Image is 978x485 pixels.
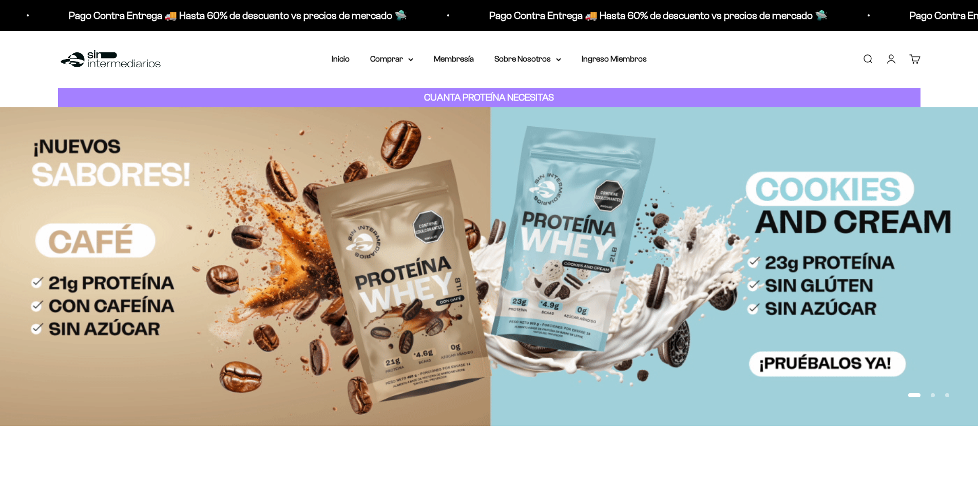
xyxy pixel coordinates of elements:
[370,52,413,66] summary: Comprar
[332,54,350,63] a: Inicio
[424,92,554,103] strong: CUANTA PROTEÍNA NECESITAS
[434,54,474,63] a: Membresía
[494,52,561,66] summary: Sobre Nosotros
[582,54,647,63] a: Ingreso Miembros
[472,7,810,24] p: Pago Contra Entrega 🚚 Hasta 60% de descuento vs precios de mercado 🛸
[51,7,390,24] p: Pago Contra Entrega 🚚 Hasta 60% de descuento vs precios de mercado 🛸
